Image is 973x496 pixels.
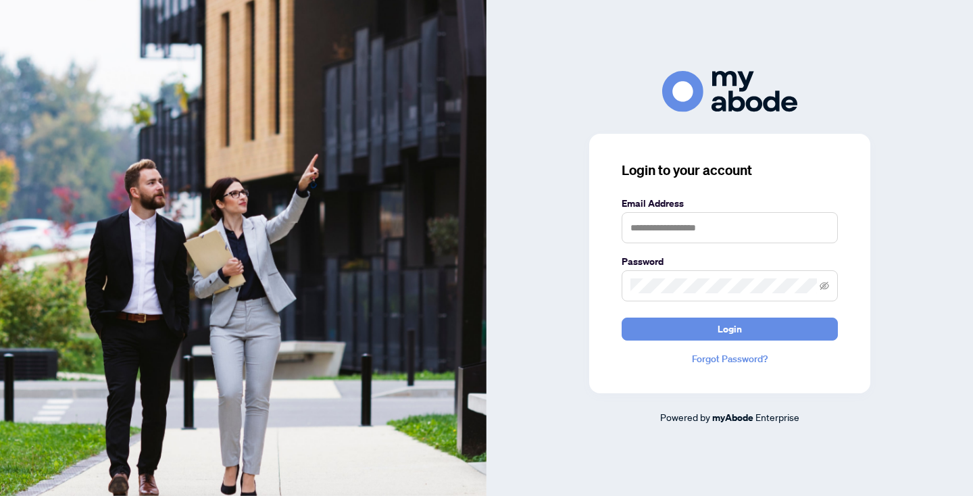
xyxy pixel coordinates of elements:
label: Password [622,254,838,269]
h3: Login to your account [622,161,838,180]
span: Login [718,318,742,340]
span: Enterprise [755,411,799,423]
img: ma-logo [662,71,797,112]
label: Email Address [622,196,838,211]
a: Forgot Password? [622,351,838,366]
a: myAbode [712,410,753,425]
span: eye-invisible [820,281,829,291]
span: Powered by [660,411,710,423]
button: Login [622,318,838,341]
